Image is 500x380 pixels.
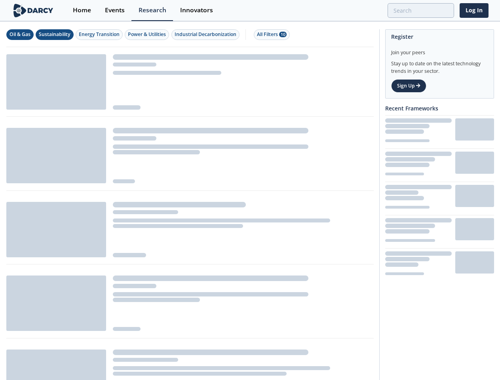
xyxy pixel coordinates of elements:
div: Sustainability [39,31,70,38]
div: Stay up to date on the latest technology trends in your sector. [391,56,488,75]
div: Power & Utilities [128,31,166,38]
div: Register [391,30,488,44]
button: Sustainability [36,29,74,40]
button: Energy Transition [76,29,123,40]
span: 10 [279,32,287,37]
div: Energy Transition [79,31,120,38]
button: Oil & Gas [6,29,34,40]
input: Advanced Search [388,3,454,18]
a: Sign Up [391,79,426,93]
div: Oil & Gas [10,31,30,38]
button: Power & Utilities [125,29,169,40]
div: Recent Frameworks [385,101,494,115]
div: Home [73,7,91,13]
div: Research [139,7,166,13]
div: Join your peers [391,44,488,56]
div: Events [105,7,125,13]
img: logo-wide.svg [12,4,55,17]
div: Industrial Decarbonization [175,31,236,38]
div: All Filters [257,31,287,38]
button: Industrial Decarbonization [171,29,240,40]
div: Innovators [180,7,213,13]
button: All Filters 10 [254,29,290,40]
a: Log In [460,3,489,18]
